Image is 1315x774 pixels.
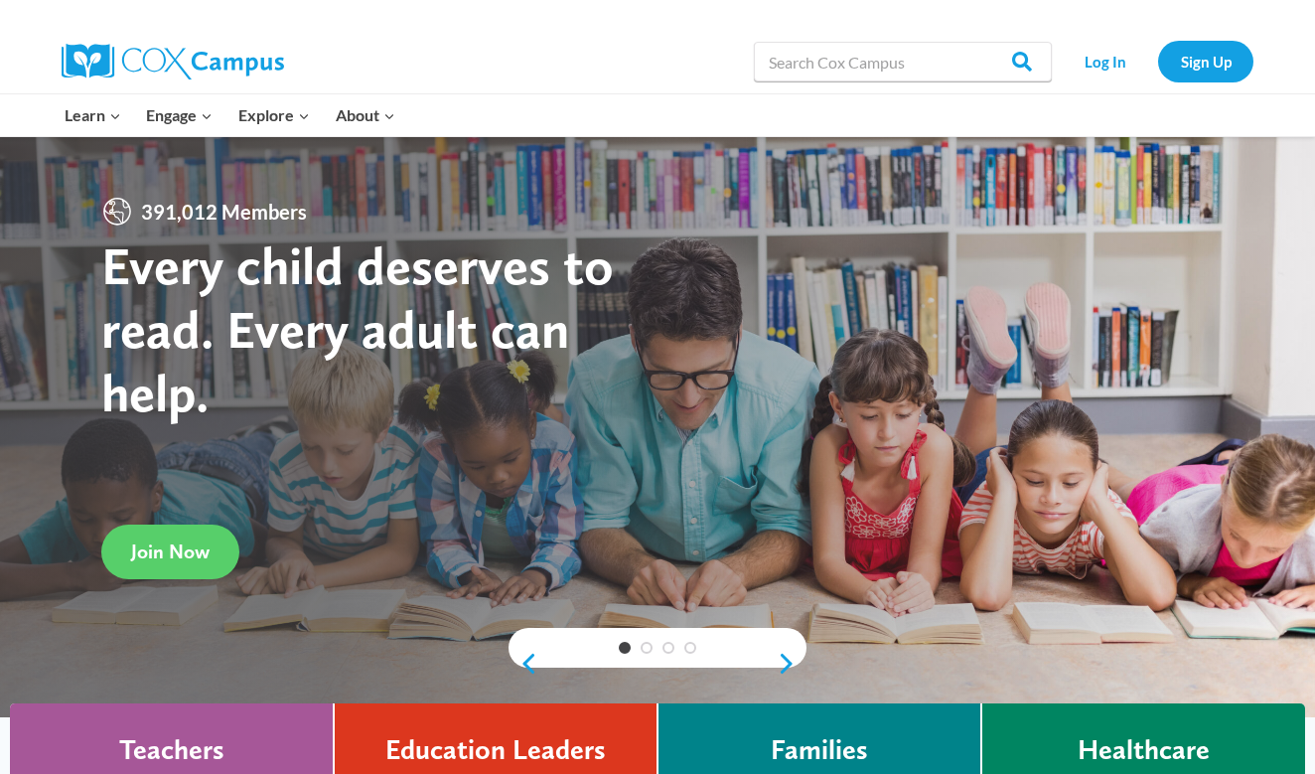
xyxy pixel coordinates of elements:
[1078,733,1210,767] h4: Healthcare
[619,642,631,654] a: 1
[62,44,284,79] img: Cox Campus
[1062,41,1253,81] nav: Secondary Navigation
[52,94,407,136] nav: Primary Navigation
[146,102,213,128] span: Engage
[101,233,614,423] strong: Every child deserves to read. Every adult can help.
[662,642,674,654] a: 3
[684,642,696,654] a: 4
[133,196,315,228] span: 391,012 Members
[509,652,538,676] a: previous
[771,733,868,767] h4: Families
[101,525,239,579] a: Join Now
[641,642,653,654] a: 2
[1158,41,1253,81] a: Sign Up
[65,102,121,128] span: Learn
[385,733,606,767] h4: Education Leaders
[238,102,310,128] span: Explore
[509,644,806,684] div: content slider buttons
[777,652,806,676] a: next
[754,42,1052,81] input: Search Cox Campus
[1062,41,1148,81] a: Log In
[119,733,224,767] h4: Teachers
[131,540,210,563] span: Join Now
[336,102,395,128] span: About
